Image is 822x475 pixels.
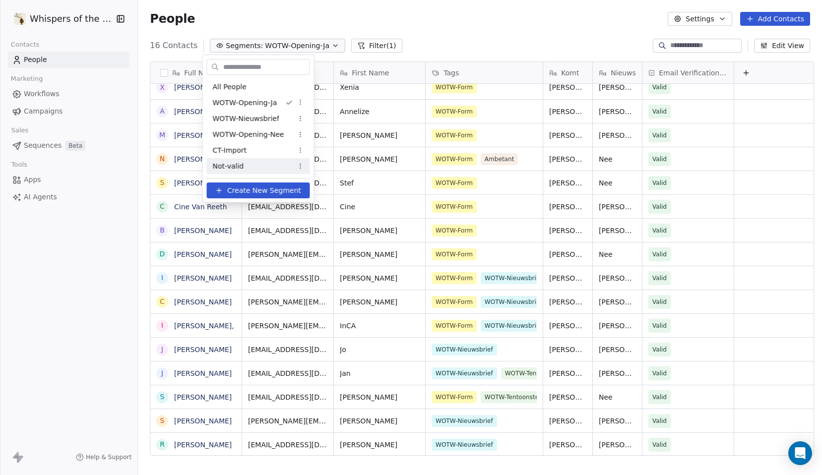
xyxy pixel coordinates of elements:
[213,161,244,172] span: Not-valid
[207,79,310,174] div: Suggestions
[227,185,301,196] span: Create New Segment
[213,98,277,108] span: WOTW-Opening-Ja
[207,182,310,198] button: Create New Segment
[213,129,284,140] span: WOTW-Opening-Nee
[213,145,247,156] span: CT-Import
[213,114,279,124] span: WOTW-Nieuwsbrief
[213,82,247,92] span: All People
